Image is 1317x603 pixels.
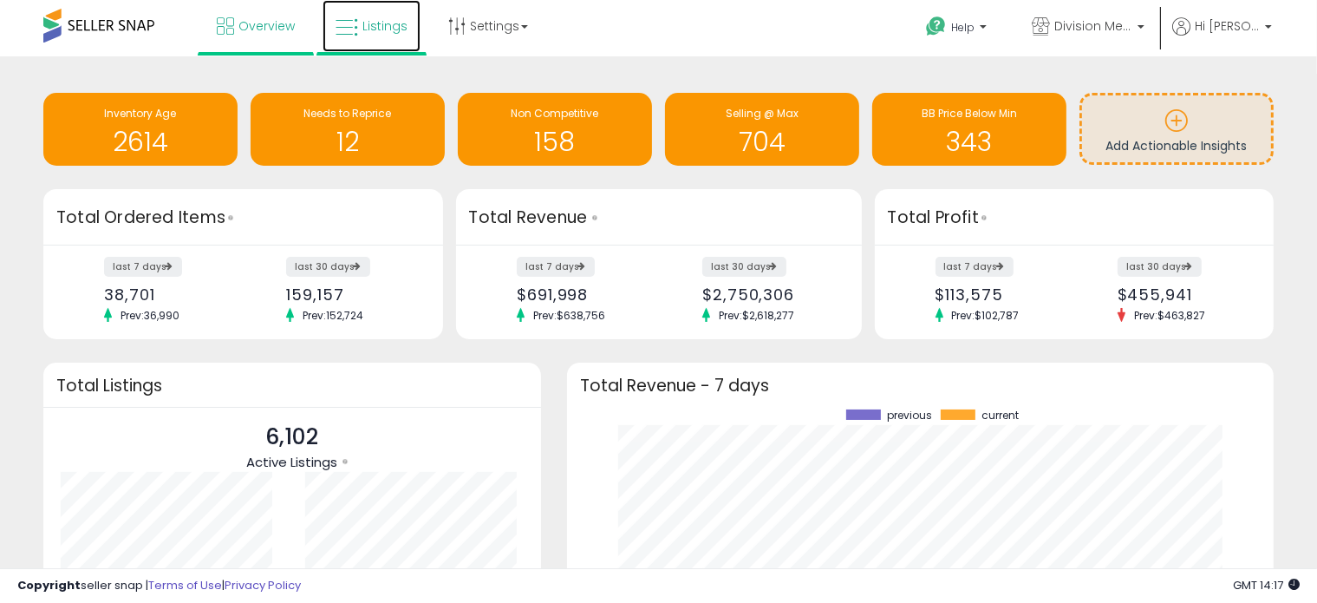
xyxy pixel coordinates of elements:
label: last 30 days [286,257,370,277]
span: Prev: $638,756 [525,308,614,323]
span: Prev: 36,990 [112,308,188,323]
span: Selling @ Max [726,106,799,121]
span: Active Listings [246,453,337,471]
span: Inventory Age [105,106,177,121]
span: Prev: $463,827 [1125,308,1214,323]
div: Tooltip anchor [976,210,992,226]
div: seller snap | | [17,578,301,594]
label: last 7 days [517,257,595,277]
div: $2,750,306 [702,285,831,304]
h1: 12 [259,128,436,156]
h3: Total Revenue [469,206,849,230]
strong: Copyright [17,577,81,593]
div: 38,701 [104,285,230,304]
a: Needs to Reprice 12 [251,93,445,166]
a: Terms of Use [148,577,222,593]
a: Hi [PERSON_NAME] [1172,17,1272,56]
span: Prev: 152,724 [294,308,372,323]
span: Prev: $2,618,277 [710,308,803,323]
a: Non Competitive 158 [458,93,652,166]
span: previous [887,410,932,422]
label: last 30 days [1118,257,1202,277]
span: Needs to Reprice [304,106,392,121]
label: last 7 days [936,257,1014,277]
span: Hi [PERSON_NAME] [1195,17,1260,35]
h3: Total Ordered Items [56,206,430,230]
span: Division Medical [1054,17,1132,35]
span: Help [951,20,975,35]
h1: 158 [466,128,643,156]
span: BB Price Below Min [922,106,1017,121]
span: Overview [238,17,295,35]
div: $113,575 [936,285,1061,304]
h3: Total Profit [888,206,1262,230]
a: Help [912,3,1004,56]
i: Get Help [925,16,947,37]
label: last 7 days [104,257,182,277]
a: Inventory Age 2614 [43,93,238,166]
a: Selling @ Max 704 [665,93,859,166]
span: current [981,410,1019,422]
a: Add Actionable Insights [1082,95,1271,162]
span: Add Actionable Insights [1106,137,1248,154]
div: Tooltip anchor [337,454,353,469]
div: Tooltip anchor [223,210,238,226]
span: Prev: $102,787 [943,308,1028,323]
div: Tooltip anchor [587,210,603,226]
span: Non Competitive [512,106,599,121]
h3: Total Revenue - 7 days [580,379,1261,392]
div: $691,998 [517,285,645,304]
h1: 2614 [52,128,229,156]
h1: 343 [881,128,1058,156]
label: last 30 days [702,257,786,277]
h1: 704 [674,128,851,156]
span: 2025-08-16 14:17 GMT [1233,577,1300,593]
h3: Total Listings [56,379,528,392]
div: $455,941 [1118,285,1243,304]
a: Privacy Policy [225,577,301,593]
div: 159,157 [286,285,412,304]
span: Listings [362,17,407,35]
p: 6,102 [246,421,337,454]
a: BB Price Below Min 343 [872,93,1066,166]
